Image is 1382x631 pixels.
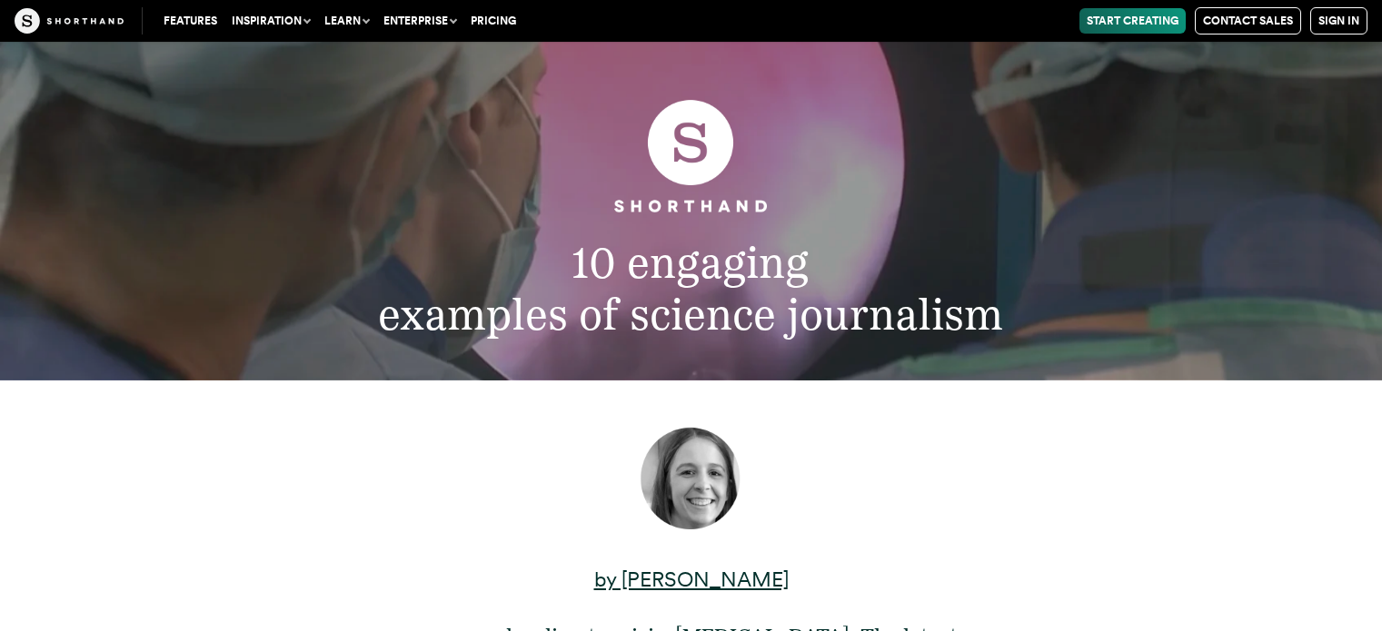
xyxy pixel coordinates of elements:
h2: 10 engaging examples of science journalism [176,237,1206,340]
a: by [PERSON_NAME] [594,567,789,592]
a: Contact Sales [1195,7,1301,35]
a: Start Creating [1079,8,1186,34]
button: Enterprise [376,8,463,34]
a: Features [156,8,224,34]
button: Inspiration [224,8,317,34]
a: Pricing [463,8,523,34]
a: Sign in [1310,7,1367,35]
img: The Craft [15,8,124,34]
button: Learn [317,8,376,34]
